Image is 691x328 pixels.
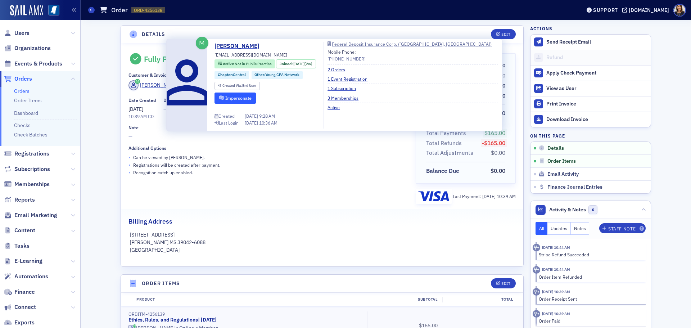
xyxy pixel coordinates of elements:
a: Other:Young CPA Network [254,72,299,78]
span: Active [223,61,235,66]
p: Recognition catch up enabled. [133,169,193,176]
span: CDT [147,113,156,119]
div: Chapter: [214,71,249,79]
span: [DATE] [293,61,304,66]
span: 9:28 AM [259,113,275,119]
button: All [536,222,548,235]
a: Exports [4,319,35,327]
span: 10:36 AM [259,120,277,126]
span: — [128,133,405,140]
span: Total Adjustments [426,149,476,157]
a: Federal Deposit Insurance Corp. ([GEOGRAPHIC_DATA], [GEOGRAPHIC_DATA]) [328,42,498,46]
div: Activity [533,244,540,251]
span: [DATE] [482,193,497,199]
a: Order Items [14,97,42,104]
div: Activity [533,266,540,274]
span: — [163,105,182,113]
p: Registrations will be created after payment. [133,162,220,168]
span: Subscriptions [14,165,50,173]
a: Download Invoice [530,112,651,127]
span: [EMAIL_ADDRESS][DOMAIN_NAME] [214,51,287,58]
div: [PHONE_NUMBER] [328,55,366,62]
a: Automations [4,273,48,280]
span: 0 [588,205,597,214]
div: Date Created [128,98,156,103]
span: Other : [254,72,265,77]
div: Due Date [163,98,182,103]
h4: Actions [530,25,552,32]
span: $0.00 [491,149,505,156]
h1: Order [111,6,128,14]
a: Orders [14,88,30,94]
div: Subtotal [367,297,442,302]
span: Users [14,29,30,37]
div: Send Receipt Email [546,39,647,45]
a: Organizations [4,44,51,52]
span: Details [547,145,564,152]
button: Impersonate [214,93,256,104]
div: View as User [546,85,647,92]
a: Active Not in Public Practice [218,61,272,67]
a: Checks [14,122,31,129]
h4: On this page [530,132,651,139]
button: Send Receipt Email [530,35,651,50]
button: [DOMAIN_NAME] [622,8,672,13]
a: 3 Memberships [328,95,364,101]
p: [GEOGRAPHIC_DATA] [130,246,515,254]
a: Users [4,29,30,37]
time: 10:39 AM [128,113,147,119]
span: [DATE] [245,120,259,126]
span: ORD-4256138 [134,7,162,13]
span: Total Payments [426,129,469,138]
a: E-Learning [4,257,42,265]
span: Joined : [280,61,293,67]
div: [DOMAIN_NAME] [629,7,669,13]
span: Reports [14,196,35,204]
div: Total Refunds [426,139,462,148]
a: Check Batches [14,131,48,138]
div: Activity [533,288,540,296]
img: SailAMX [10,5,43,17]
span: Email Marketing [14,211,57,219]
a: 1 Event Registration [328,76,373,82]
div: Created [218,114,235,118]
div: Joined: 2025-08-14 00:00:00 [276,59,316,68]
div: Stripe Refund Succeeded [539,251,641,258]
span: Not in Public Practice [235,61,272,66]
div: Customer & Invoicee [128,72,171,78]
div: Balance Due [426,167,459,175]
a: Email Marketing [4,211,57,219]
span: $165.00 [484,129,505,136]
div: Order Paid [539,318,641,324]
div: End User [222,84,257,88]
span: Finance [14,288,35,296]
div: Print Invoice [546,101,647,107]
span: Balance Due [426,167,462,175]
span: Organizations [14,44,51,52]
div: Support [593,7,618,13]
span: • [128,169,131,176]
div: Total Adjustments [426,149,473,157]
span: Orders [14,75,32,83]
div: Created Via: End User [214,82,260,90]
div: Edit [501,32,510,36]
h4: Details [142,31,166,38]
span: Total Refunds [426,139,464,148]
span: Registrations [14,150,49,158]
a: Content [4,226,35,234]
div: Total Payments [426,129,466,138]
button: Edit [491,278,516,288]
span: Order Items [547,158,576,165]
div: Order Item Refunded [539,274,641,280]
button: Updates [547,222,571,235]
div: Total [442,297,518,302]
span: [DATE] [128,106,143,112]
a: Subscriptions [4,165,50,173]
div: Federal Deposit Insurance Corp. ([GEOGRAPHIC_DATA], [GEOGRAPHIC_DATA]) [332,42,492,46]
time: 8/28/2025 10:44 AM [542,245,570,250]
button: Apply Check Payment [530,65,651,81]
a: Finance [4,288,35,296]
div: Fully Paid [144,54,178,64]
button: Staff Note [599,223,646,233]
